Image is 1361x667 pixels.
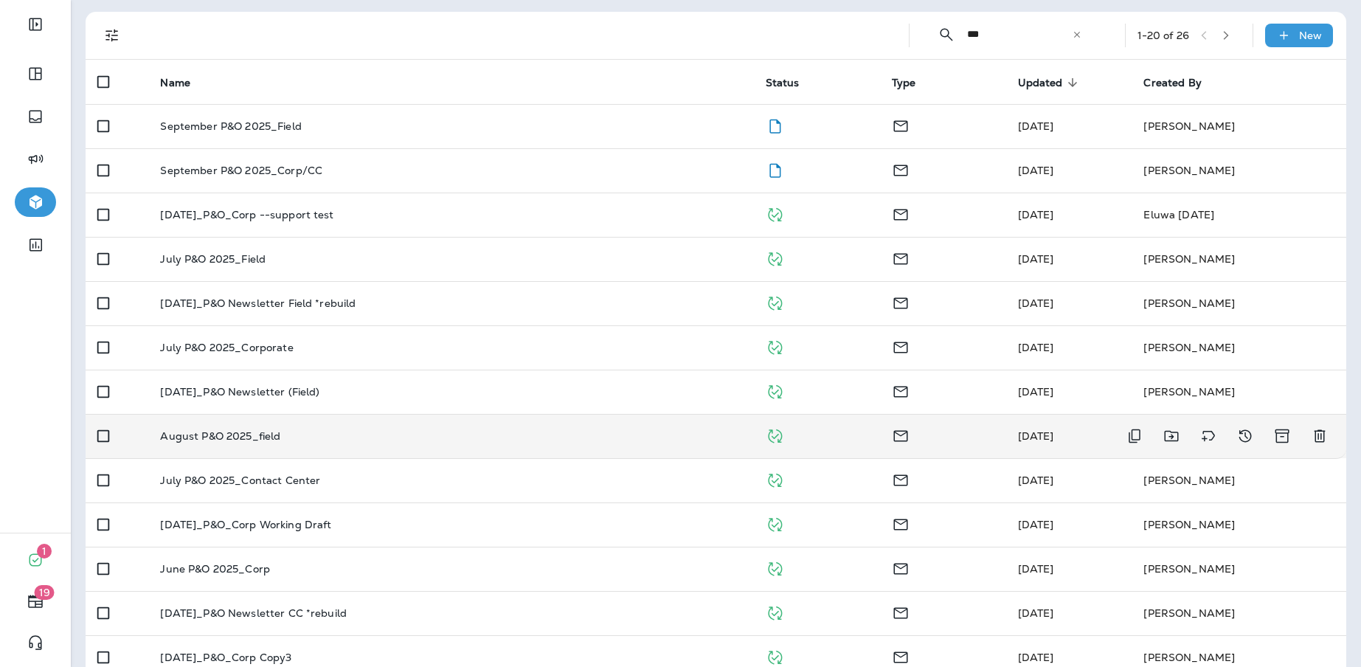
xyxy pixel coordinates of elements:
[1157,421,1186,451] button: Move to folder
[35,585,55,600] span: 19
[160,253,266,265] p: July P&O 2025_Field
[1194,421,1223,451] button: Add tags
[892,207,910,220] span: Email
[892,649,910,663] span: Email
[766,77,800,89] span: Status
[1132,370,1346,414] td: [PERSON_NAME]
[766,384,784,397] span: Published
[160,563,270,575] p: June P&O 2025_Corp
[1132,193,1346,237] td: Eluwa [DATE]
[1137,30,1189,41] div: 1 - 20 of 26
[160,342,293,353] p: July P&O 2025_Corporate
[766,605,784,618] span: Published
[1018,76,1082,89] span: Updated
[1230,421,1260,451] button: View Changelog
[160,165,322,176] p: September P&O 2025_Corp/CC
[160,474,320,486] p: July P&O 2025_Contact Center
[1132,591,1346,635] td: [PERSON_NAME]
[1132,104,1346,148] td: [PERSON_NAME]
[15,545,56,575] button: 1
[1267,421,1298,451] button: Archive
[766,516,784,530] span: Published
[37,544,52,559] span: 1
[1018,474,1054,487] span: Cydney Liberman
[1132,237,1346,281] td: [PERSON_NAME]
[892,251,910,264] span: Email
[892,77,916,89] span: Type
[1132,547,1346,591] td: [PERSON_NAME]
[766,649,784,663] span: Published
[892,472,910,485] span: Email
[892,516,910,530] span: Email
[892,384,910,397] span: Email
[15,587,56,616] button: 19
[160,76,209,89] span: Name
[97,21,127,50] button: Filters
[766,207,784,220] span: Published
[1018,208,1054,221] span: Eluwa Monday
[1018,651,1054,664] span: KeeAna Ward
[766,428,784,441] span: Published
[160,430,280,442] p: August P&O 2025_field
[1018,164,1054,177] span: Karin Comegys
[1018,518,1054,531] span: KeeAna Ward
[1018,77,1063,89] span: Updated
[1018,120,1054,133] span: Karin Comegys
[892,428,910,441] span: Email
[766,118,784,131] span: Draft
[766,251,784,264] span: Published
[766,162,784,176] span: Draft
[1018,429,1054,443] span: KeeAna Ward
[160,652,291,663] p: [DATE]_P&O_Corp Copy3
[892,162,910,176] span: Email
[766,339,784,353] span: Published
[1143,76,1220,89] span: Created By
[766,76,819,89] span: Status
[1143,77,1201,89] span: Created By
[1120,421,1149,451] button: Duplicate
[160,77,190,89] span: Name
[1132,148,1346,193] td: [PERSON_NAME]
[160,120,301,132] p: September P&O 2025_Field
[892,561,910,574] span: Email
[160,209,333,221] p: [DATE]_P&O_Corp --support test
[766,472,784,485] span: Published
[1018,252,1054,266] span: Cydney Liberman
[1305,421,1334,451] button: Delete
[1132,458,1346,502] td: [PERSON_NAME]
[160,386,319,398] p: [DATE]_P&O Newsletter (Field)
[892,605,910,618] span: Email
[892,295,910,308] span: Email
[160,607,347,619] p: [DATE]_P&O Newsletter CC *rebuild
[1018,606,1054,620] span: Cydney Liberman
[892,118,910,131] span: Email
[1132,281,1346,325] td: [PERSON_NAME]
[892,339,910,353] span: Email
[892,76,935,89] span: Type
[1132,502,1346,547] td: [PERSON_NAME]
[15,10,56,39] button: Expand Sidebar
[766,295,784,308] span: Published
[1018,341,1054,354] span: Cydney Liberman
[1299,30,1322,41] p: New
[160,297,356,309] p: [DATE]_P&O Newsletter Field *rebuild
[1018,297,1054,310] span: Cydney Liberman
[1132,325,1346,370] td: [PERSON_NAME]
[1018,385,1054,398] span: KeeAna Ward
[766,561,784,574] span: Published
[932,20,961,49] button: Collapse Search
[160,519,331,531] p: [DATE]_P&O_Corp Working Draft
[1018,562,1054,576] span: KeeAna Ward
